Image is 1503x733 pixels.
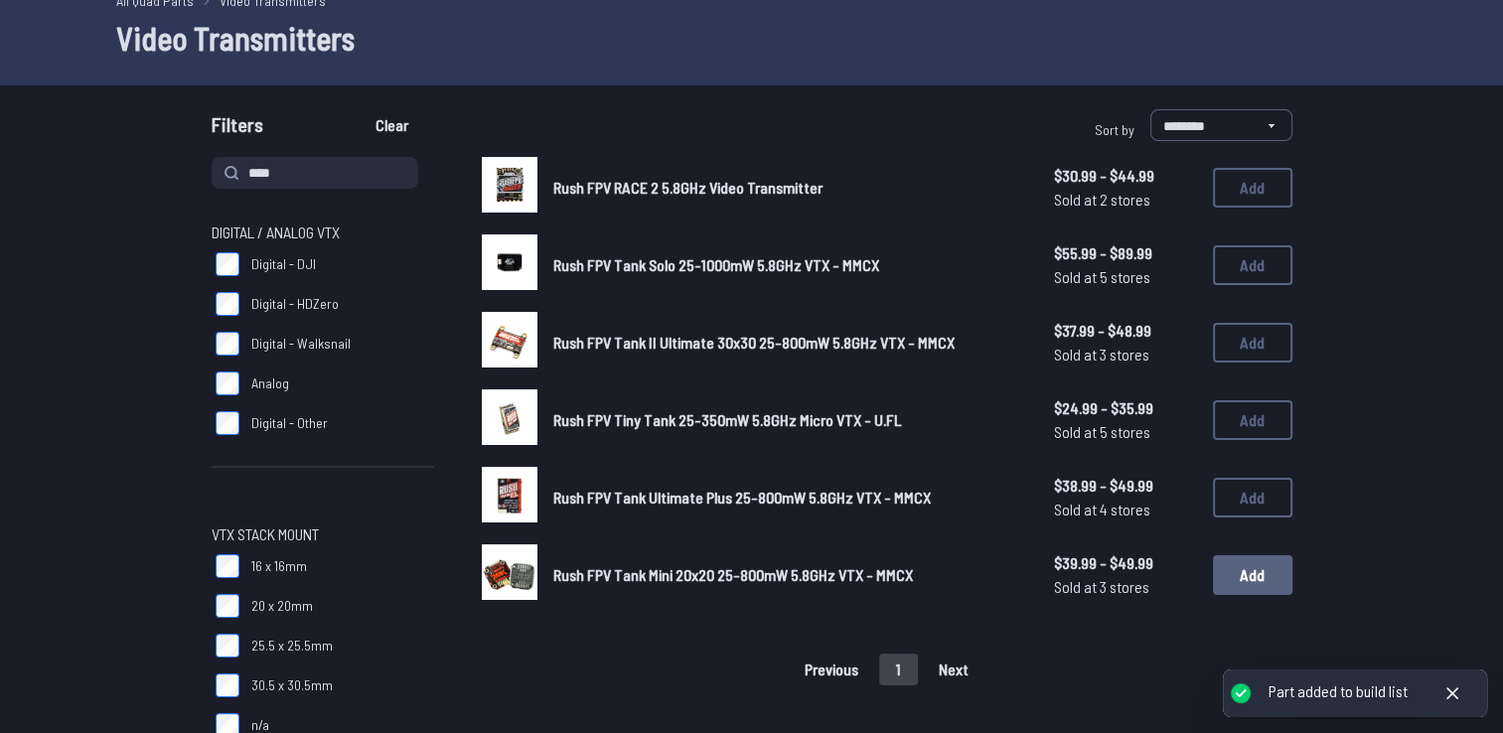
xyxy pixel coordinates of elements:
div: Part added to build list [1269,681,1408,702]
span: Digital - DJI [251,254,316,274]
span: Sort by [1095,121,1134,138]
button: 1 [879,654,918,685]
button: Add [1213,168,1292,208]
input: Digital - HDZero [216,292,239,316]
span: Rush FPV Tank Mini 20x20 25-800mW 5.8GHz VTX - MMCX [553,565,913,584]
button: Add [1213,478,1292,517]
a: image [482,157,537,219]
span: $30.99 - $44.99 [1054,164,1197,188]
span: Sold at 3 stores [1054,343,1197,366]
a: Rush FPV Tank Solo 25-1000mW 5.8GHz VTX - MMCX [553,253,1022,277]
input: 20 x 20mm [216,594,239,618]
button: Add [1213,245,1292,285]
span: Rush FPV Tank II Ultimate 30x30 25-800mW 5.8GHz VTX - MMCX [553,333,955,352]
h1: Video Transmitters [116,14,1388,62]
span: 25.5 x 25.5mm [251,636,333,656]
a: Rush FPV Tank II Ultimate 30x30 25-800mW 5.8GHz VTX - MMCX [553,331,1022,355]
a: image [482,312,537,373]
span: Sold at 4 stores [1054,498,1197,521]
img: image [482,234,537,290]
span: $37.99 - $48.99 [1054,319,1197,343]
button: Add [1213,323,1292,363]
span: 30.5 x 30.5mm [251,675,333,695]
span: Digital / Analog VTX [212,220,340,244]
span: Sold at 5 stores [1054,265,1197,289]
span: VTX Stack Mount [212,522,319,546]
img: image [482,544,537,600]
input: Analog [216,371,239,395]
img: image [482,389,537,445]
input: Digital - DJI [216,252,239,276]
span: $24.99 - $35.99 [1054,396,1197,420]
img: image [482,157,537,213]
span: 16 x 16mm [251,556,307,576]
button: Add [1213,400,1292,440]
span: Filters [212,109,263,149]
input: 25.5 x 25.5mm [216,634,239,658]
select: Sort by [1150,109,1292,141]
img: image [482,312,537,367]
button: Clear [359,109,425,141]
a: Rush FPV Tank Ultimate Plus 25-800mW 5.8GHz VTX - MMCX [553,486,1022,510]
a: image [482,234,537,296]
span: Rush FPV Tank Ultimate Plus 25-800mW 5.8GHz VTX - MMCX [553,488,931,507]
span: Rush FPV RACE 2 5.8GHz Video Transmitter [553,178,823,197]
span: Sold at 2 stores [1054,188,1197,212]
input: 16 x 16mm [216,554,239,578]
a: image [482,467,537,528]
input: Digital - Other [216,411,239,435]
input: 30.5 x 30.5mm [216,673,239,697]
span: Sold at 3 stores [1054,575,1197,599]
span: $39.99 - $49.99 [1054,551,1197,575]
a: Rush FPV Tiny Tank 25-350mW 5.8GHz Micro VTX - U.FL [553,408,1022,432]
span: 20 x 20mm [251,596,313,616]
span: Analog [251,373,289,393]
a: image [482,389,537,451]
a: Rush FPV Tank Mini 20x20 25-800mW 5.8GHz VTX - MMCX [553,563,1022,587]
span: Rush FPV Tiny Tank 25-350mW 5.8GHz Micro VTX - U.FL [553,410,902,429]
span: $38.99 - $49.99 [1054,474,1197,498]
a: Rush FPV RACE 2 5.8GHz Video Transmitter [553,176,1022,200]
button: Add [1213,555,1292,595]
input: Digital - Walksnail [216,332,239,356]
span: Rush FPV Tank Solo 25-1000mW 5.8GHz VTX - MMCX [553,255,879,274]
a: image [482,544,537,606]
span: Digital - Other [251,413,328,433]
span: $55.99 - $89.99 [1054,241,1197,265]
img: image [482,467,537,522]
span: Digital - HDZero [251,294,339,314]
span: Sold at 5 stores [1054,420,1197,444]
span: Digital - Walksnail [251,334,351,354]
